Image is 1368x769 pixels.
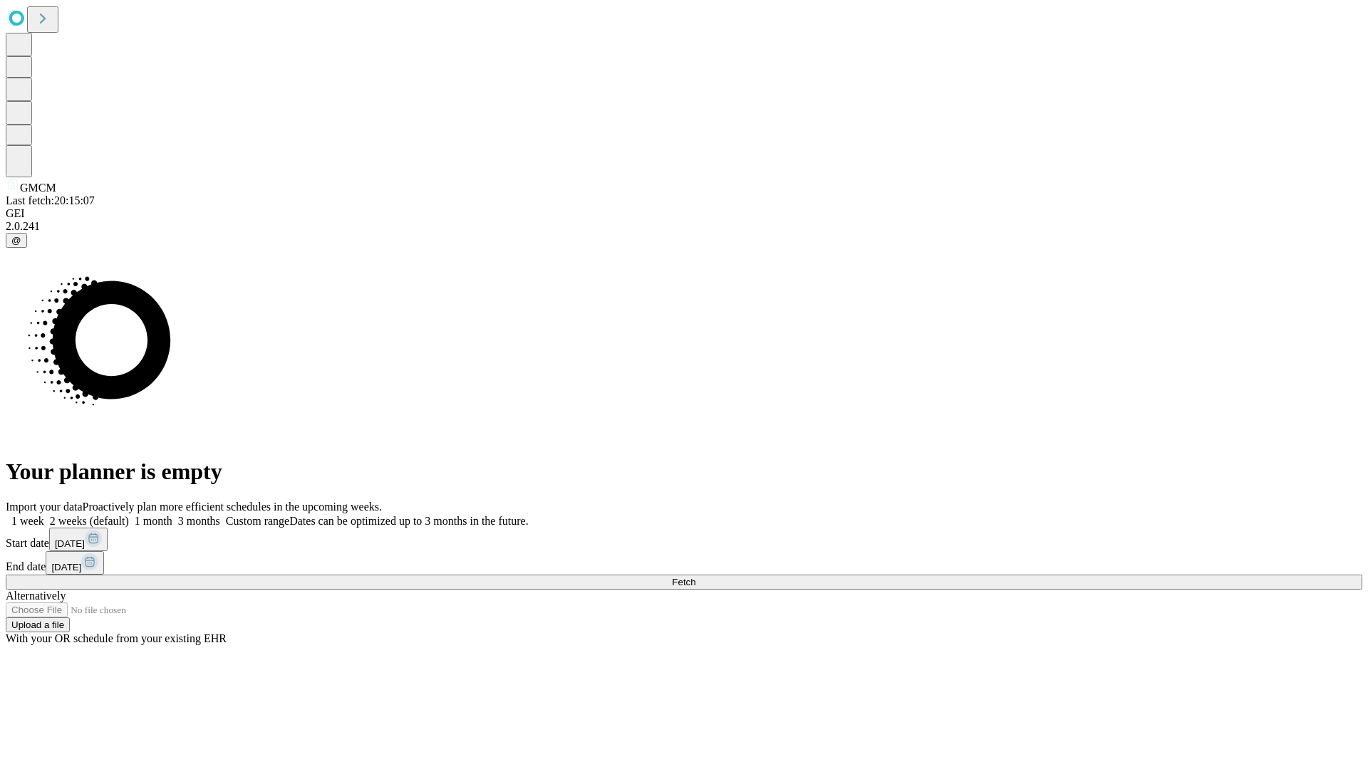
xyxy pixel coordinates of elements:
[6,501,83,513] span: Import your data
[49,528,108,551] button: [DATE]
[6,551,1362,575] div: End date
[6,207,1362,220] div: GEI
[135,515,172,527] span: 1 month
[6,575,1362,590] button: Fetch
[55,538,85,549] span: [DATE]
[46,551,104,575] button: [DATE]
[226,515,289,527] span: Custom range
[83,501,382,513] span: Proactively plan more efficient schedules in the upcoming weeks.
[20,182,56,194] span: GMCM
[11,235,21,246] span: @
[51,562,81,572] span: [DATE]
[6,617,70,632] button: Upload a file
[6,632,227,644] span: With your OR schedule from your existing EHR
[6,220,1362,233] div: 2.0.241
[50,515,129,527] span: 2 weeks (default)
[6,194,95,206] span: Last fetch: 20:15:07
[6,590,66,602] span: Alternatively
[289,515,528,527] span: Dates can be optimized up to 3 months in the future.
[672,577,695,587] span: Fetch
[11,515,44,527] span: 1 week
[178,515,220,527] span: 3 months
[6,528,1362,551] div: Start date
[6,459,1362,485] h1: Your planner is empty
[6,233,27,248] button: @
